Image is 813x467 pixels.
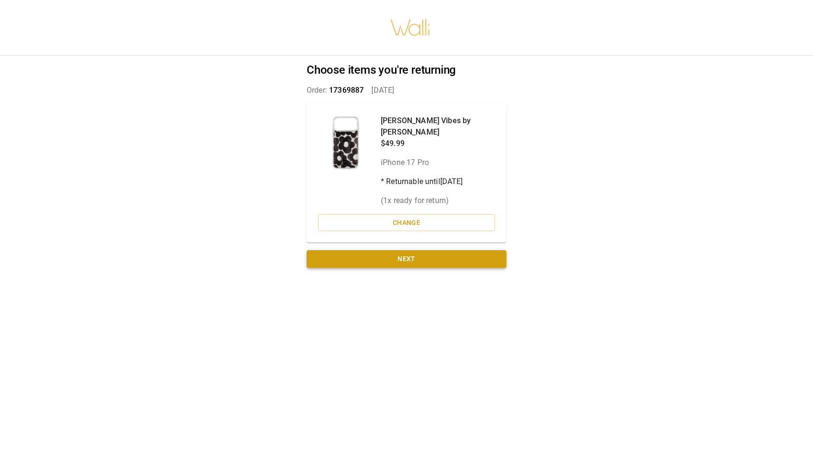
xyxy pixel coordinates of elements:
h2: Choose items you're returning [307,63,506,77]
img: walli-inc.myshopify.com [390,7,431,48]
button: Next [307,250,506,268]
p: iPhone 17 Pro [381,157,495,168]
p: [PERSON_NAME] Vibes by [PERSON_NAME] [381,115,495,138]
p: Order: [DATE] [307,85,506,96]
p: * Returnable until [DATE] [381,176,495,187]
p: ( 1 x ready for return) [381,195,495,206]
p: $49.99 [381,138,495,149]
button: Change [318,214,495,232]
span: 17369887 [329,86,364,95]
